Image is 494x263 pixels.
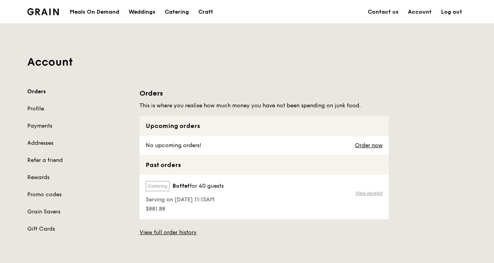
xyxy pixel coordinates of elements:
a: Rewards [27,174,130,181]
h1: Orders [139,88,389,99]
a: View full order history [139,229,197,236]
a: Profile [27,105,130,113]
div: No upcoming orders! [139,136,206,155]
a: Addresses [27,139,130,147]
a: Orders [27,88,130,96]
a: Craft [194,0,218,24]
div: Past orders [139,155,389,175]
a: Promo codes [27,191,130,199]
a: Catering [160,0,194,24]
a: Weddings [124,0,160,24]
div: Upcoming orders [139,116,389,136]
h5: This is where you realise how much money you have not been spending on junk food. [139,102,389,110]
span: Buffet [173,182,190,190]
a: Grain Savers [27,208,130,216]
a: Account [403,0,436,24]
h1: Account [27,55,467,69]
div: Meals On Demand [70,0,119,24]
span: Serving on [DATE] 11:15AM [146,196,224,204]
div: Weddings [129,0,155,24]
a: Log out [436,0,467,24]
div: Catering [165,0,189,24]
a: Order now [355,142,383,149]
a: Refer a friend [27,156,130,164]
a: View receipt [355,190,383,196]
label: Catering [146,181,169,191]
a: Gift Cards [27,225,130,233]
img: Grain [27,8,59,15]
a: Payments [27,122,130,130]
span: $881.88 [146,205,224,213]
div: Craft [198,0,213,24]
a: Contact us [363,0,403,24]
span: for 40 guests [190,183,224,189]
